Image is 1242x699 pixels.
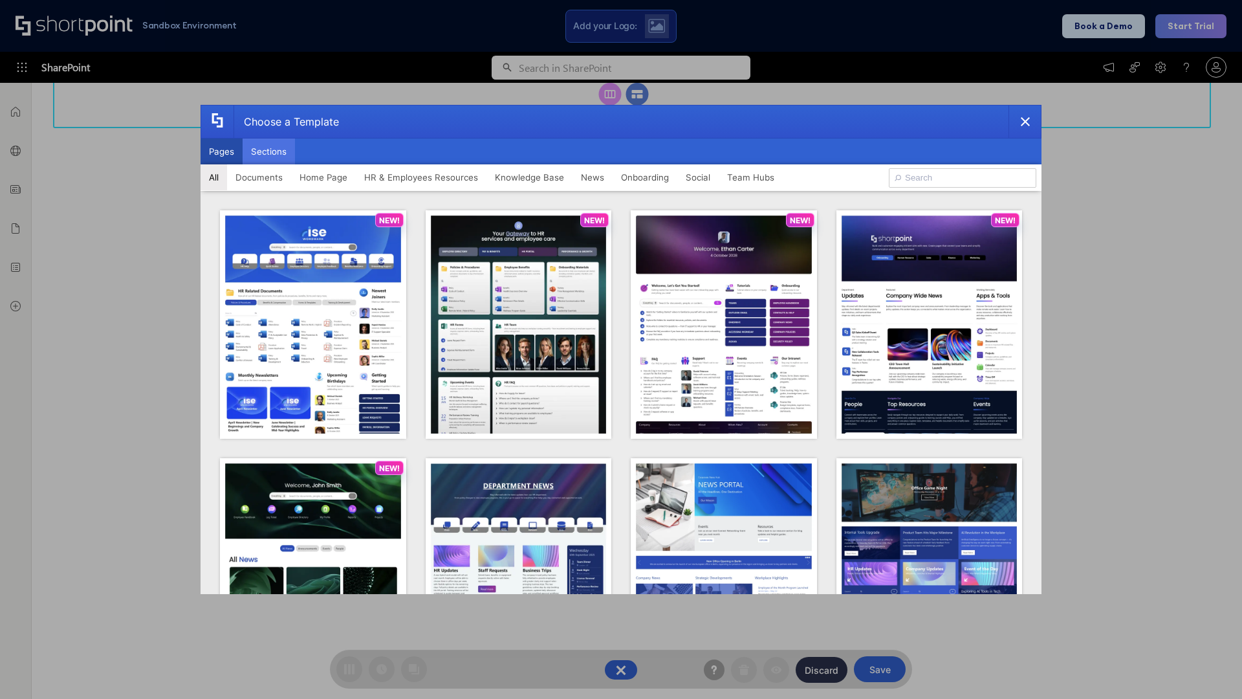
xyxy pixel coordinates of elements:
[234,105,339,138] div: Choose a Template
[790,216,811,225] p: NEW!
[201,139,243,164] button: Pages
[719,164,783,190] button: Team Hubs
[613,164,677,190] button: Onboarding
[1177,637,1242,699] iframe: Chat Widget
[201,164,227,190] button: All
[227,164,291,190] button: Documents
[572,164,613,190] button: News
[995,216,1016,225] p: NEW!
[889,168,1036,188] input: Search
[677,164,719,190] button: Social
[486,164,572,190] button: Knowledge Base
[379,463,400,473] p: NEW!
[356,164,486,190] button: HR & Employees Resources
[243,139,295,164] button: Sections
[379,216,400,225] p: NEW!
[201,105,1041,594] div: template selector
[584,216,605,225] p: NEW!
[291,164,356,190] button: Home Page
